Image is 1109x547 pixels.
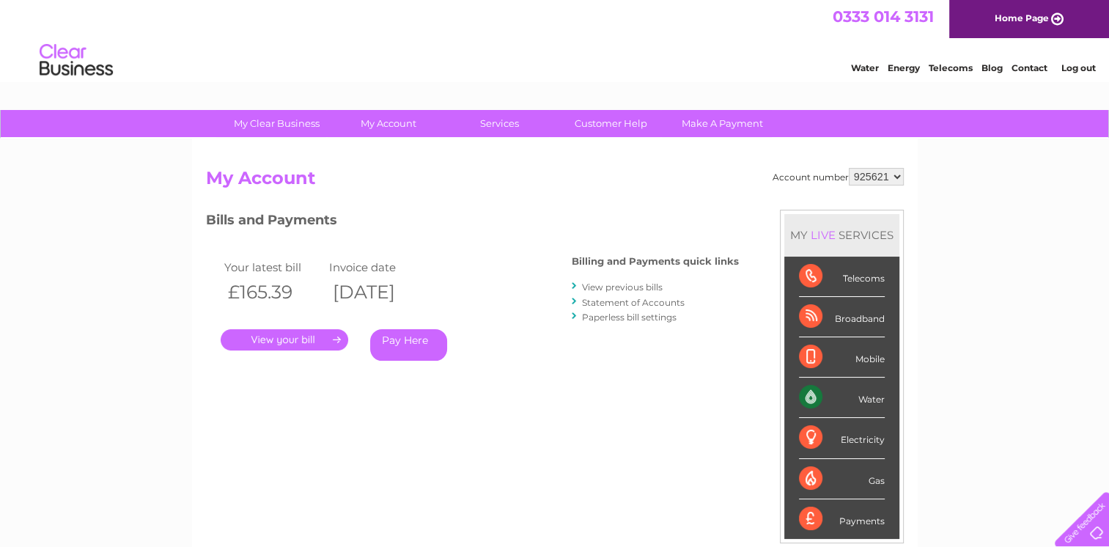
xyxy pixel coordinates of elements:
[799,297,885,337] div: Broadband
[572,256,739,267] h4: Billing and Payments quick links
[582,297,685,308] a: Statement of Accounts
[39,38,114,83] img: logo.png
[221,277,326,307] th: £165.39
[799,257,885,297] div: Telecoms
[799,418,885,458] div: Electricity
[808,228,839,242] div: LIVE
[221,329,348,350] a: .
[773,168,904,186] div: Account number
[216,110,337,137] a: My Clear Business
[582,282,663,293] a: View previous bills
[325,257,431,277] td: Invoice date
[221,257,326,277] td: Your latest bill
[784,214,899,256] div: MY SERVICES
[206,210,739,235] h3: Bills and Payments
[582,312,677,323] a: Paperless bill settings
[550,110,671,137] a: Customer Help
[370,329,447,361] a: Pay Here
[328,110,449,137] a: My Account
[209,8,902,71] div: Clear Business is a trading name of Verastar Limited (registered in [GEOGRAPHIC_DATA] No. 3667643...
[1012,62,1047,73] a: Contact
[799,337,885,378] div: Mobile
[851,62,879,73] a: Water
[981,62,1003,73] a: Blog
[439,110,560,137] a: Services
[833,7,934,26] a: 0333 014 3131
[662,110,783,137] a: Make A Payment
[888,62,920,73] a: Energy
[799,378,885,418] div: Water
[929,62,973,73] a: Telecoms
[799,499,885,539] div: Payments
[206,168,904,196] h2: My Account
[1061,62,1095,73] a: Log out
[325,277,431,307] th: [DATE]
[799,459,885,499] div: Gas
